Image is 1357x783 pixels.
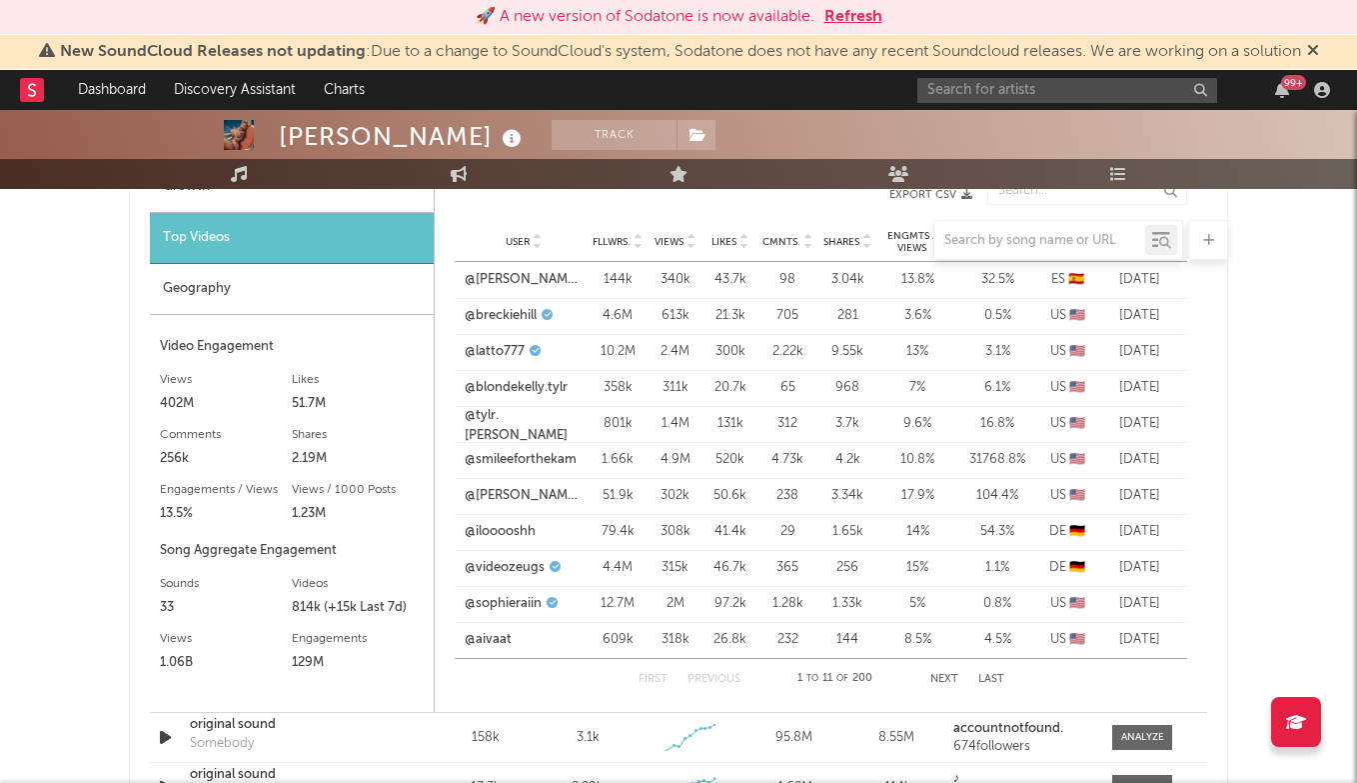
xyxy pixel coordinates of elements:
[190,734,254,754] div: Somebody
[882,594,952,614] div: 5 %
[762,450,812,470] div: 4.73k
[822,594,872,614] div: 1.33k
[882,558,952,578] div: 15 %
[1042,414,1092,434] div: US
[465,378,568,398] a: @blondekelly.tylr
[707,270,752,290] div: 43.7k
[292,478,424,502] div: Views / 1000 Posts
[653,450,697,470] div: 4.9M
[160,447,292,471] div: 256k
[1069,309,1085,322] span: 🇺🇸
[962,522,1032,542] div: 54.3 %
[60,44,366,60] span: New SoundCloud Releases not updating
[1307,44,1319,60] span: Dismiss
[593,522,643,542] div: 79.4k
[593,630,643,650] div: 609k
[593,270,643,290] div: 144k
[707,450,752,470] div: 520k
[292,423,424,447] div: Shares
[962,414,1032,434] div: 16.8 %
[639,674,668,685] button: First
[465,306,537,326] a: @breckiehill
[707,414,752,434] div: 131k
[850,728,943,748] div: 8.55M
[1042,486,1092,506] div: US
[653,630,697,650] div: 318k
[1069,597,1085,610] span: 🇺🇸
[1102,558,1177,578] div: [DATE]
[962,306,1032,326] div: 0.5 %
[1042,306,1092,326] div: US
[882,378,952,398] div: 7 %
[475,189,972,201] button: Export CSV
[822,558,872,578] div: 256
[707,486,752,506] div: 50.6k
[762,486,812,506] div: 238
[593,594,643,614] div: 12.7M
[978,674,1004,685] button: Last
[160,502,292,526] div: 13.5%
[707,558,752,578] div: 46.7k
[465,406,583,445] a: @tylr.[PERSON_NAME]
[1275,82,1289,98] button: 99+
[465,450,577,470] a: @smileeforthekam
[822,270,872,290] div: 3.04k
[822,342,872,362] div: 9.55k
[762,630,812,650] div: 232
[882,522,952,542] div: 14 %
[762,342,812,362] div: 2.22k
[577,728,600,748] div: 3.1k
[160,70,310,110] a: Discovery Assistant
[687,674,740,685] button: Previous
[962,450,1032,470] div: 31768.8 %
[292,572,424,596] div: Videos
[780,667,890,691] div: 1 11 200
[439,728,532,748] div: 158k
[653,558,697,578] div: 315k
[1069,453,1085,466] span: 🇺🇸
[1069,525,1085,538] span: 🇩🇪
[836,674,848,683] span: of
[160,423,292,447] div: Comments
[653,270,697,290] div: 340k
[1102,522,1177,542] div: [DATE]
[953,740,1092,754] div: 674 followers
[1042,378,1092,398] div: US
[292,447,424,471] div: 2.19M
[292,627,424,651] div: Engagements
[822,486,872,506] div: 3.34k
[190,715,399,735] a: original sound
[465,486,583,506] a: @[PERSON_NAME].barkley22
[1102,414,1177,434] div: [DATE]
[1102,486,1177,506] div: [DATE]
[465,342,525,362] a: @latto777
[465,558,545,578] a: @videozeugs
[593,306,643,326] div: 4.6M
[1069,345,1085,358] span: 🇺🇸
[707,522,752,542] div: 41.4k
[882,306,952,326] div: 3.6 %
[882,630,952,650] div: 8.5 %
[762,558,812,578] div: 365
[593,558,643,578] div: 4.4M
[1102,270,1177,290] div: [DATE]
[762,594,812,614] div: 1.28k
[1069,489,1085,502] span: 🇺🇸
[160,368,292,392] div: Views
[653,342,697,362] div: 2.4M
[160,572,292,596] div: Sounds
[824,5,882,29] button: Refresh
[707,342,752,362] div: 300k
[762,270,812,290] div: 98
[292,502,424,526] div: 1.23M
[292,596,424,620] div: 814k (+15k Last 7d)
[1069,561,1085,574] span: 🇩🇪
[653,522,697,542] div: 308k
[593,414,643,434] div: 801k
[962,594,1032,614] div: 0.8 %
[1042,342,1092,362] div: US
[476,5,814,29] div: 🚀 A new version of Sodatone is now available.
[934,233,1145,249] input: Search by song name or URL
[1042,594,1092,614] div: US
